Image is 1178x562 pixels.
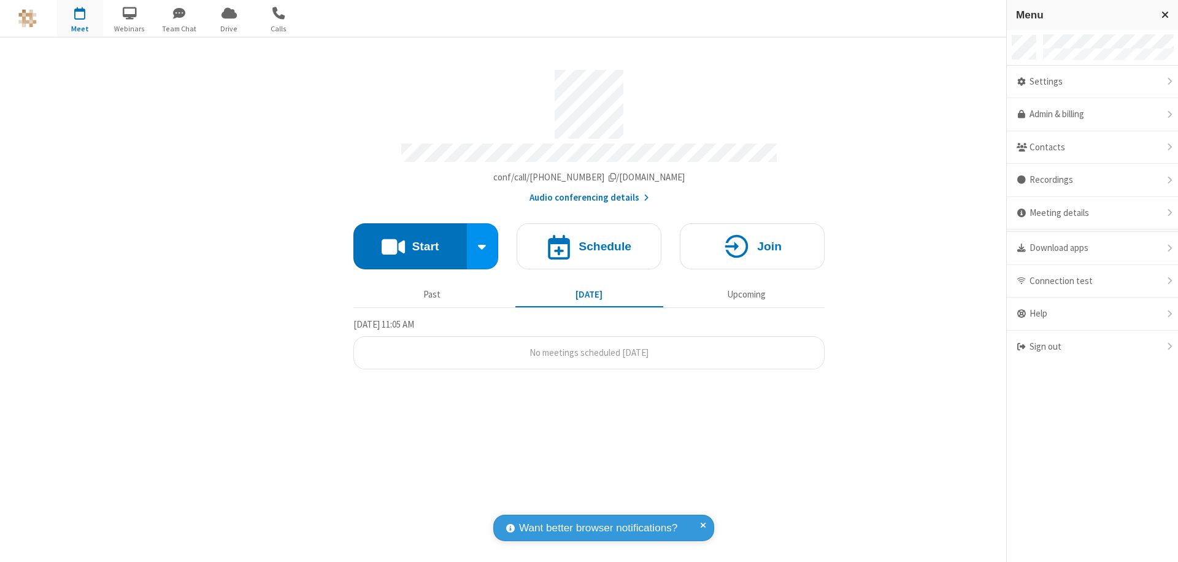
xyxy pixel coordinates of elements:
button: Past [358,283,506,306]
div: Settings [1007,66,1178,99]
section: Account details [353,61,825,205]
div: Sign out [1007,331,1178,363]
span: Drive [206,23,252,34]
button: Copy my meeting room linkCopy my meeting room link [493,171,685,185]
div: Recordings [1007,164,1178,197]
button: Join [680,223,825,269]
div: Contacts [1007,131,1178,164]
div: Meeting details [1007,197,1178,230]
a: Admin & billing [1007,98,1178,131]
span: Webinars [107,23,153,34]
h4: Join [757,241,782,252]
section: Today's Meetings [353,317,825,370]
button: Upcoming [672,283,820,306]
span: Copy my meeting room link [493,171,685,183]
button: Start [353,223,467,269]
img: QA Selenium DO NOT DELETE OR CHANGE [18,9,37,28]
div: Start conference options [467,223,499,269]
h4: Schedule [579,241,631,252]
h3: Menu [1016,9,1150,21]
div: Help [1007,298,1178,331]
button: Schedule [517,223,661,269]
div: Download apps [1007,232,1178,265]
button: [DATE] [515,283,663,306]
div: Connection test [1007,265,1178,298]
span: No meetings scheduled [DATE] [529,347,649,358]
span: [DATE] 11:05 AM [353,318,414,330]
span: Meet [57,23,103,34]
h4: Start [412,241,439,252]
span: Calls [256,23,302,34]
span: Team Chat [156,23,202,34]
span: Want better browser notifications? [519,520,677,536]
button: Audio conferencing details [529,191,649,205]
